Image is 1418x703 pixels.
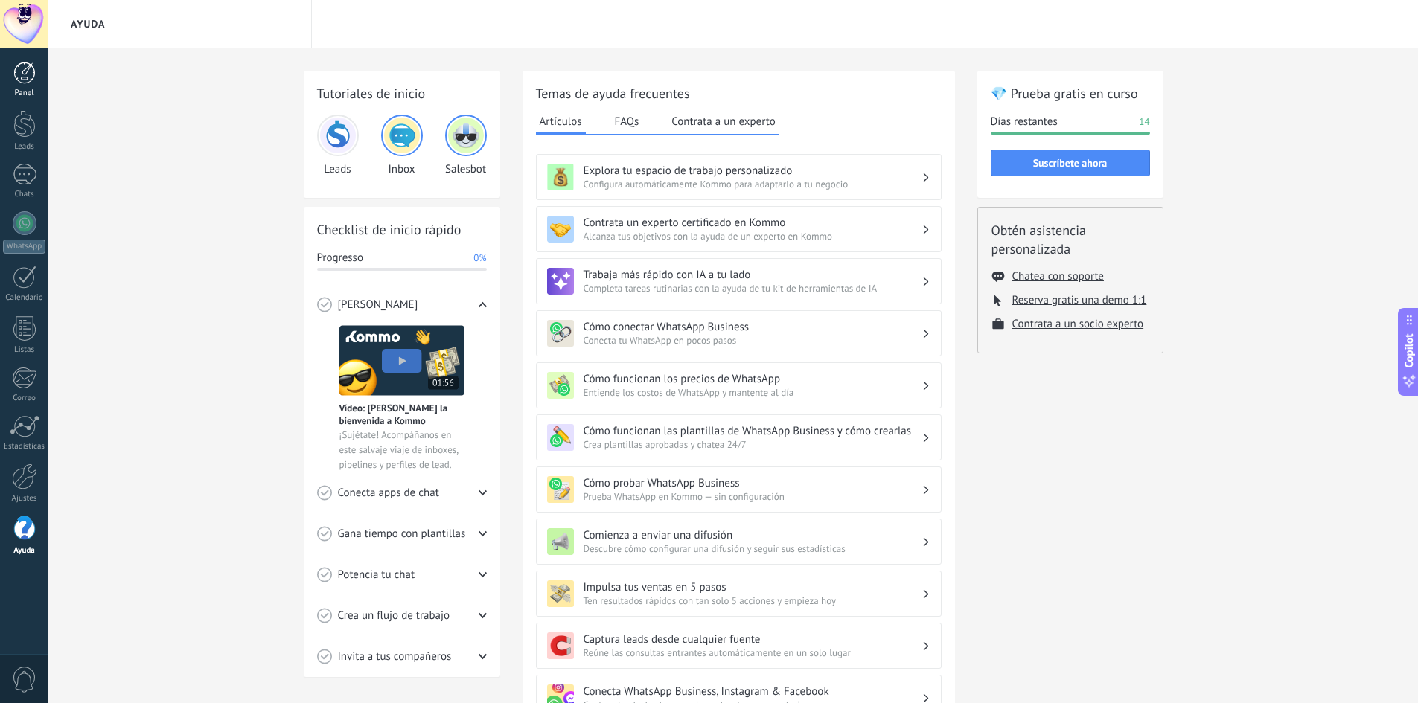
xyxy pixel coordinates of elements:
[339,428,464,472] span: ¡Sujétate! Acompáñanos en este salvaje viaje de inboxes, pipelines y perfiles de lead.
[338,486,439,501] span: Conecta apps de chat
[584,372,922,386] h3: Cómo funcionan los precios de WhatsApp
[584,230,922,243] span: Alcanza tus objetivos con la ayuda de un experto en Kommo
[3,442,46,452] div: Estadísticas
[317,84,487,103] h2: Tutoriales de inicio
[1139,115,1149,129] span: 14
[668,110,779,132] button: Contrata a un experto
[381,115,423,176] div: Inbox
[3,142,46,152] div: Leads
[584,320,922,334] h3: Cómo conectar WhatsApp Business
[584,476,922,490] h3: Cómo probar WhatsApp Business
[584,424,922,438] h3: Cómo funcionan las plantillas de WhatsApp Business y cómo crearlas
[991,150,1150,176] button: Suscríbete ahora
[584,438,922,451] span: Crea plantillas aprobadas y chatea 24/7
[991,84,1150,103] h2: 💎 Prueba gratis en curso
[317,251,363,266] span: Progresso
[445,115,487,176] div: Salesbot
[338,609,450,623] span: Crea un flujo de trabajo
[1402,333,1417,367] span: Copilot
[1012,293,1147,307] button: Reserva gratis una demo 1:1
[3,240,45,254] div: WhatsApp
[611,110,643,132] button: FAQs
[3,293,46,303] div: Calendario
[3,394,46,403] div: Correo
[1012,317,1144,331] button: Contrata a un socio experto
[584,164,922,178] h3: Explora tu espacio de trabajo personalizado
[3,494,46,504] div: Ajustes
[3,89,46,98] div: Panel
[1033,158,1108,168] span: Suscríbete ahora
[3,190,46,199] div: Chats
[584,216,922,230] h3: Contrata un experto certificado en Kommo
[317,220,487,239] h2: Checklist de inicio rápido
[3,546,46,556] div: Ayuda
[339,402,464,427] span: Vídeo: [PERSON_NAME] la bienvenida a Kommo
[584,386,922,399] span: Entiende los costos de WhatsApp y mantente al día
[584,542,922,555] span: Descubre cómo configurar una difusión y seguir sus estadísticas
[338,298,418,312] span: [PERSON_NAME]
[584,528,922,542] h3: Comienza a enviar una difusión
[338,649,452,664] span: Invita a tus compañeros
[584,334,922,347] span: Conecta tu WhatsApp en pocos pasos
[584,490,922,503] span: Prueba WhatsApp en Kommo — sin configuración
[584,268,922,282] h3: Trabaja más rápido con IA a tu lado
[317,115,359,176] div: Leads
[338,527,466,542] span: Gana tiempo con plantillas
[991,221,1149,258] h2: Obtén asistencia personalizada
[536,110,586,135] button: Artículos
[3,345,46,355] div: Listas
[584,580,922,594] h3: Impulsa tus ventas en 5 pasos
[473,251,486,266] span: 0%
[991,115,1058,129] span: Días restantes
[584,594,922,607] span: Ten resultados rápidos con tan solo 5 acciones y empieza hoy
[1012,269,1104,283] button: Chatea con soporte
[338,568,415,582] span: Potencia tu chat
[584,684,922,699] h3: Conecta WhatsApp Business, Instagram & Facebook
[584,282,922,295] span: Completa tareas rutinarias con la ayuda de tu kit de herramientas de IA
[339,325,464,396] img: Meet video
[584,178,922,190] span: Configura automáticamente Kommo para adaptarlo a tu negocio
[584,646,922,659] span: Reúne las consultas entrantes automáticamente en un solo lugar
[536,84,942,103] h2: Temas de ayuda frecuentes
[584,632,922,646] h3: Captura leads desde cualquier fuente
